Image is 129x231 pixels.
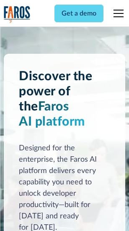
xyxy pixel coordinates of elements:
h1: Discover the power of the [19,69,110,129]
a: home [4,6,31,23]
span: Faros AI platform [19,100,85,128]
div: menu [108,3,125,24]
a: Get a demo [54,5,103,22]
img: Logo of the analytics and reporting company Faros. [4,6,31,23]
